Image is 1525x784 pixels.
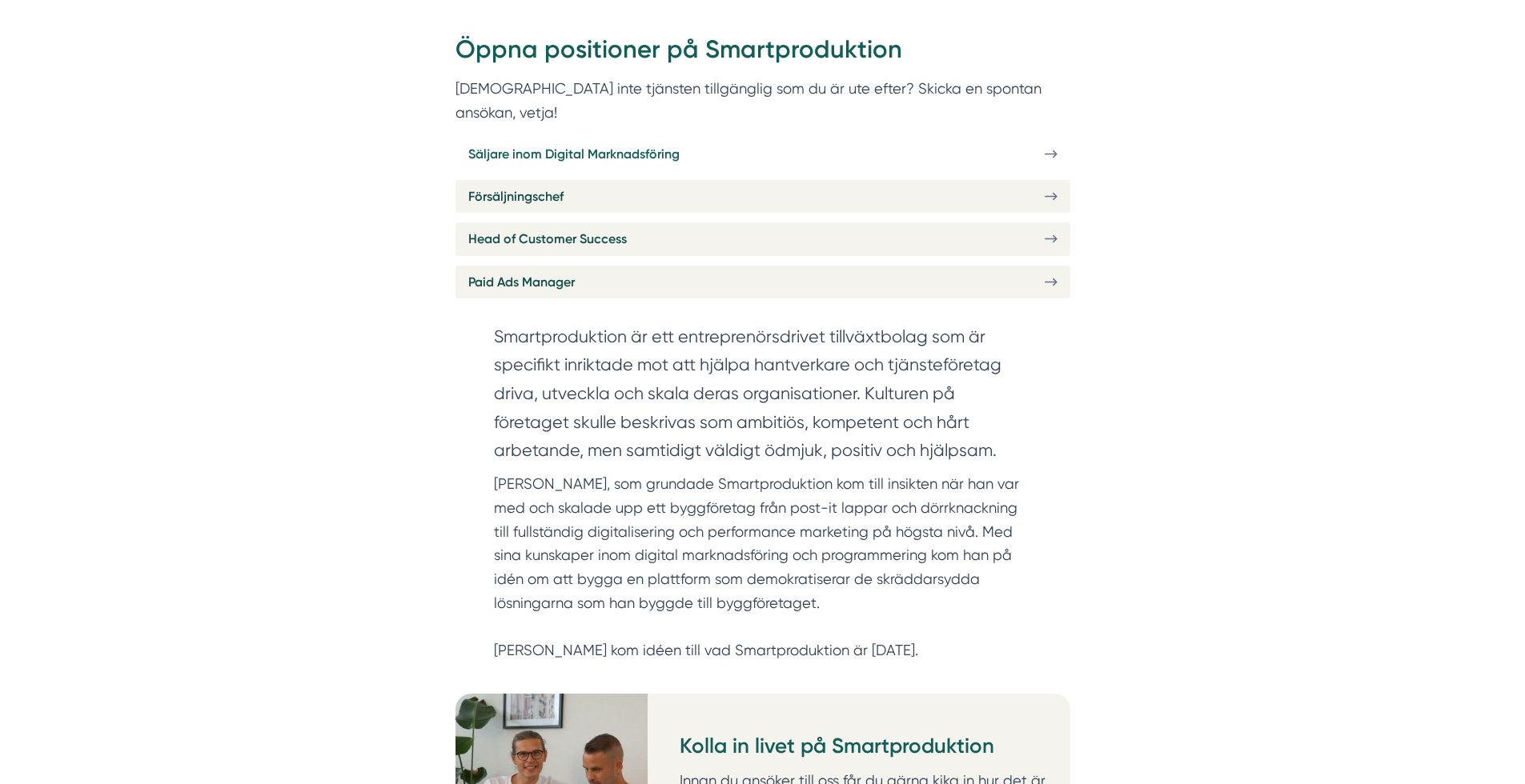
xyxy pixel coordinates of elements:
p: [PERSON_NAME], som grundade Smartproduktion kom till insikten när han var med och skalade upp ett... [494,472,1032,662]
span: Paid Ads Manager [468,272,575,292]
a: Försäljningschef [455,180,1070,213]
span: Försäljningschef [468,186,564,206]
span: Head of Customer Success [468,229,627,249]
a: Säljare inom Digital Marknadsföring [455,138,1070,170]
p: [DEMOGRAPHIC_DATA] inte tjänsten tillgänglig som du är ute efter? Skicka en spontan ansökan, vetja! [455,77,1070,124]
h2: Öppna positioner på Smartproduktion [455,32,1070,77]
h3: Kolla in livet på Smartproduktion [680,732,1057,769]
a: Paid Ads Manager [455,266,1070,298]
span: Säljare inom Digital Marknadsföring [468,144,680,164]
section: Smartproduktion är ett entreprenörsdrivet tillväxtbolag som är specifikt inriktade mot att hjälpa... [494,322,1032,473]
a: Head of Customer Success [455,222,1070,255]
